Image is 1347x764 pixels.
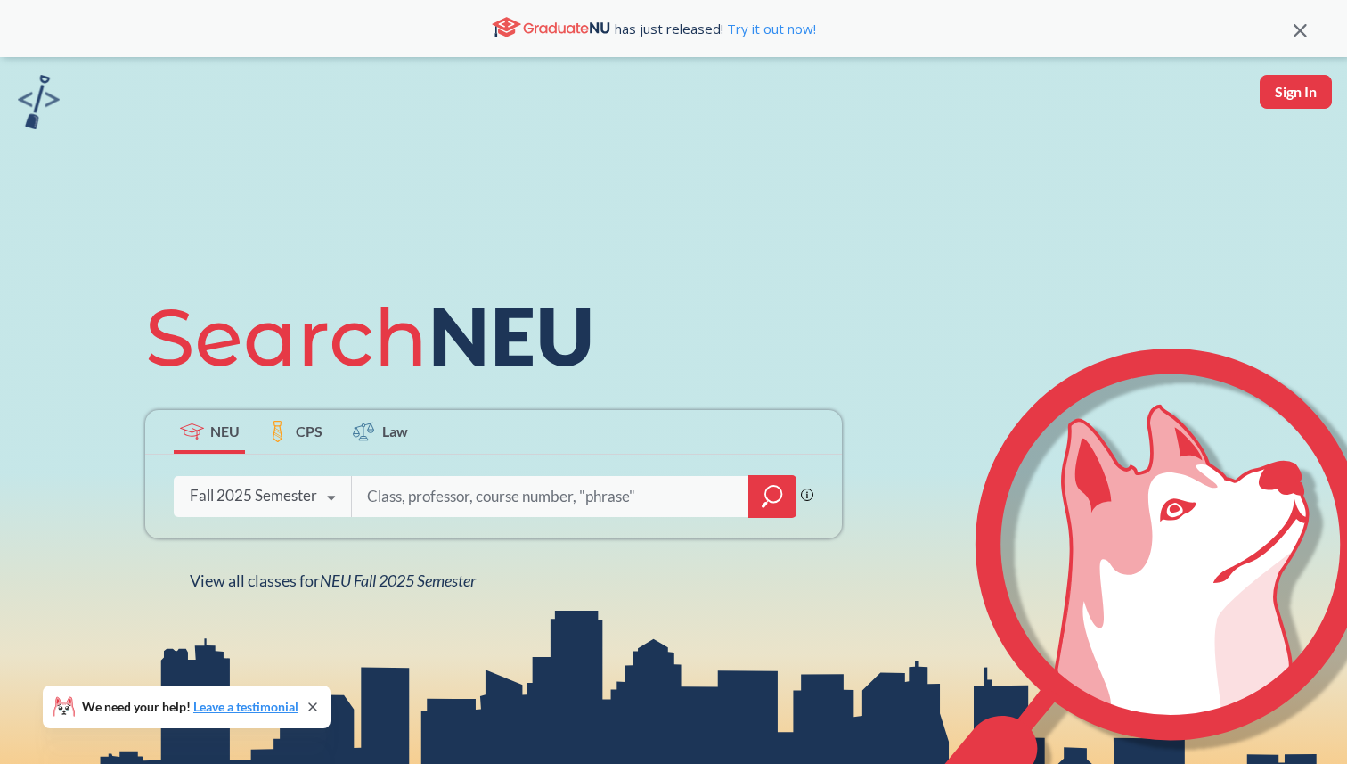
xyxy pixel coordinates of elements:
a: Leave a testimonial [193,699,298,714]
span: NEU Fall 2025 Semester [320,571,476,590]
img: sandbox logo [18,75,60,129]
span: View all classes for [190,571,476,590]
span: NEU [210,421,240,441]
a: sandbox logo [18,75,60,135]
span: has just released! [615,19,816,38]
div: magnifying glass [748,475,796,518]
span: CPS [296,421,322,441]
span: We need your help! [82,701,298,713]
input: Class, professor, course number, "phrase" [365,478,736,515]
svg: magnifying glass [762,484,783,509]
div: Fall 2025 Semester [190,486,317,505]
span: Law [382,421,408,441]
button: Sign In [1260,75,1332,109]
a: Try it out now! [723,20,816,37]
